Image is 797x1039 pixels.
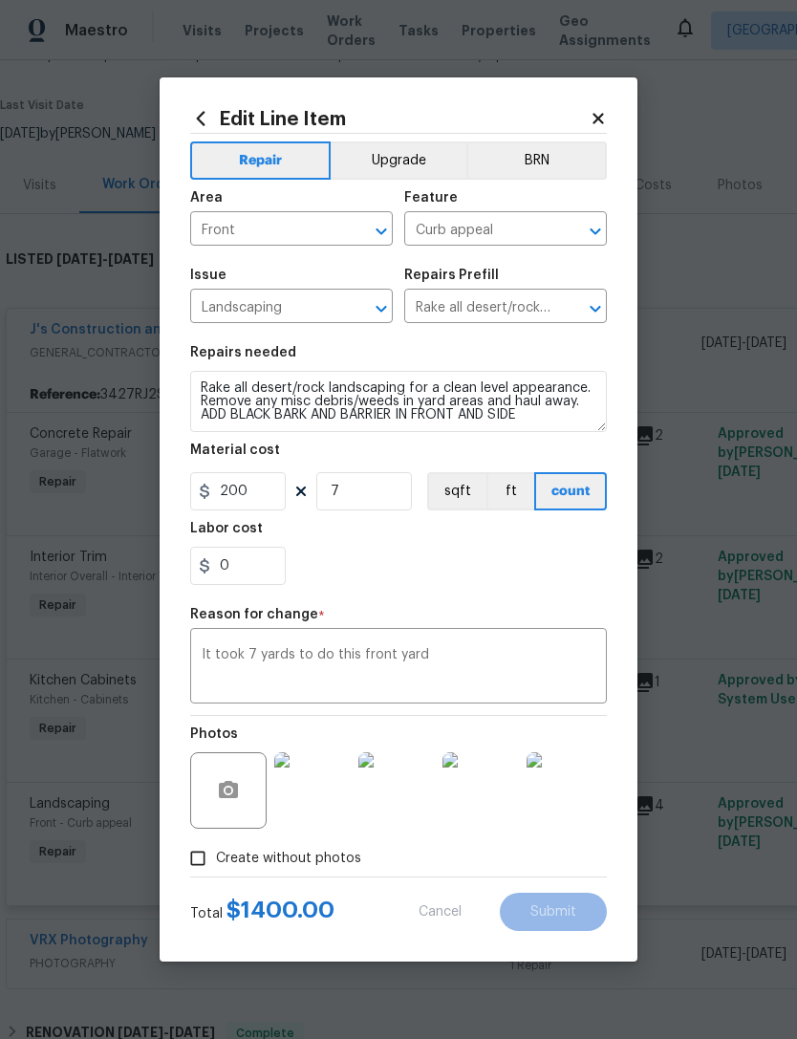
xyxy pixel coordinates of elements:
button: Submit [500,893,607,931]
h5: Labor cost [190,522,263,535]
button: count [534,472,607,510]
h5: Material cost [190,444,280,457]
h5: Feature [404,191,458,205]
textarea: Rake all desert/rock landscaping for a clean level appearance. Remove any misc debris/weeds in ya... [190,371,607,432]
button: Cancel [388,893,492,931]
h5: Repairs needed [190,346,296,359]
span: Submit [530,905,576,920]
div: Total [190,900,334,923]
span: Create without photos [216,849,361,869]
textarea: It took 7 yards to do this front yard [202,648,595,688]
button: Open [582,218,609,245]
button: sqft [427,472,486,510]
button: ft [486,472,534,510]
span: $ 1400.00 [226,898,334,921]
button: Open [582,295,609,322]
h5: Issue [190,269,226,282]
h5: Photos [190,727,238,741]
h5: Repairs Prefill [404,269,499,282]
button: BRN [466,141,607,180]
h5: Area [190,191,223,205]
button: Repair [190,141,331,180]
span: Cancel [419,905,462,920]
button: Open [368,295,395,322]
button: Upgrade [331,141,467,180]
h2: Edit Line Item [190,108,590,129]
h5: Reason for change [190,608,318,621]
button: Open [368,218,395,245]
